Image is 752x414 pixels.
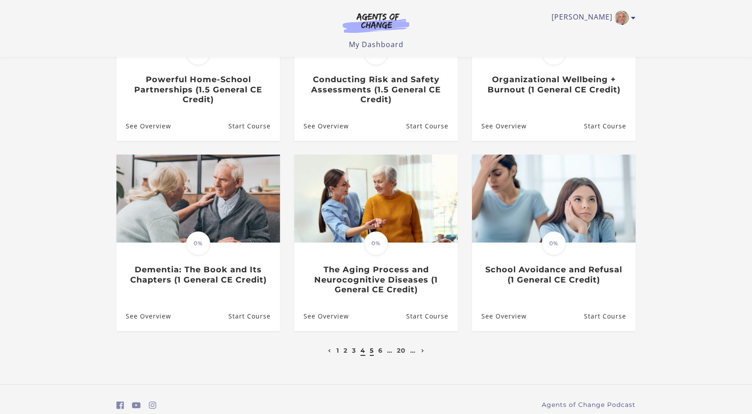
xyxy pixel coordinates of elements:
a: 4 [360,346,365,354]
a: Toggle menu [552,11,631,25]
a: The Aging Process and Neurocognitive Diseases (1 General CE Credit): See Overview [294,302,349,331]
span: 0% [364,41,388,65]
h3: Powerful Home-School Partnerships (1.5 General CE Credit) [126,75,270,105]
span: 0% [186,231,210,255]
i: https://www.facebook.com/groups/aswbtestprep (Open in a new window) [116,401,124,410]
a: 1 [336,346,339,354]
h3: School Avoidance and Refusal (1 General CE Credit) [481,265,626,285]
h3: Conducting Risk and Safety Assessments (1.5 General CE Credit) [304,75,448,105]
h3: The Aging Process and Neurocognitive Diseases (1 General CE Credit) [304,265,448,295]
a: 2 [344,346,348,354]
h3: Dementia: The Book and Its Chapters (1 General CE Credit) [126,265,270,285]
a: Conducting Risk and Safety Assessments (1.5 General CE Credit): Resume Course [406,111,458,140]
a: … [387,346,392,354]
span: 0% [186,41,210,65]
i: https://www.youtube.com/c/AgentsofChangeTestPrepbyMeaganMitchell (Open in a new window) [132,401,141,410]
h3: Organizational Wellbeing + Burnout (1 General CE Credit) [481,75,626,95]
a: School Avoidance and Refusal (1 General CE Credit): See Overview [472,302,527,331]
a: https://www.instagram.com/agentsofchangeprep/ (Open in a new window) [149,399,156,412]
img: Agents of Change Logo [333,12,419,33]
a: 6 [378,346,383,354]
a: 3 [352,346,356,354]
span: 0% [542,231,566,255]
a: Dementia: The Book and Its Chapters (1 General CE Credit): Resume Course [228,302,280,331]
a: The Aging Process and Neurocognitive Diseases (1 General CE Credit): Resume Course [406,302,458,331]
a: Previous page [326,346,333,354]
a: Powerful Home-School Partnerships (1.5 General CE Credit): Resume Course [228,111,280,140]
a: https://www.facebook.com/groups/aswbtestprep (Open in a new window) [116,399,124,412]
span: 0% [364,231,388,255]
a: School Avoidance and Refusal (1 General CE Credit): Resume Course [584,302,636,331]
a: Powerful Home-School Partnerships (1.5 General CE Credit): See Overview [116,111,171,140]
a: Dementia: The Book and Its Chapters (1 General CE Credit): See Overview [116,302,171,331]
span: 0% [542,41,566,65]
a: Organizational Wellbeing + Burnout (1 General CE Credit): See Overview [472,111,527,140]
a: Conducting Risk and Safety Assessments (1.5 General CE Credit): See Overview [294,111,349,140]
a: Agents of Change Podcast [542,400,636,410]
i: https://www.instagram.com/agentsofchangeprep/ (Open in a new window) [149,401,156,410]
a: … [410,346,416,354]
a: Next page [419,346,427,354]
a: 5 [370,346,374,354]
a: 20 [397,346,406,354]
a: Organizational Wellbeing + Burnout (1 General CE Credit): Resume Course [584,111,636,140]
a: My Dashboard [349,40,404,49]
a: https://www.youtube.com/c/AgentsofChangeTestPrepbyMeaganMitchell (Open in a new window) [132,399,141,412]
